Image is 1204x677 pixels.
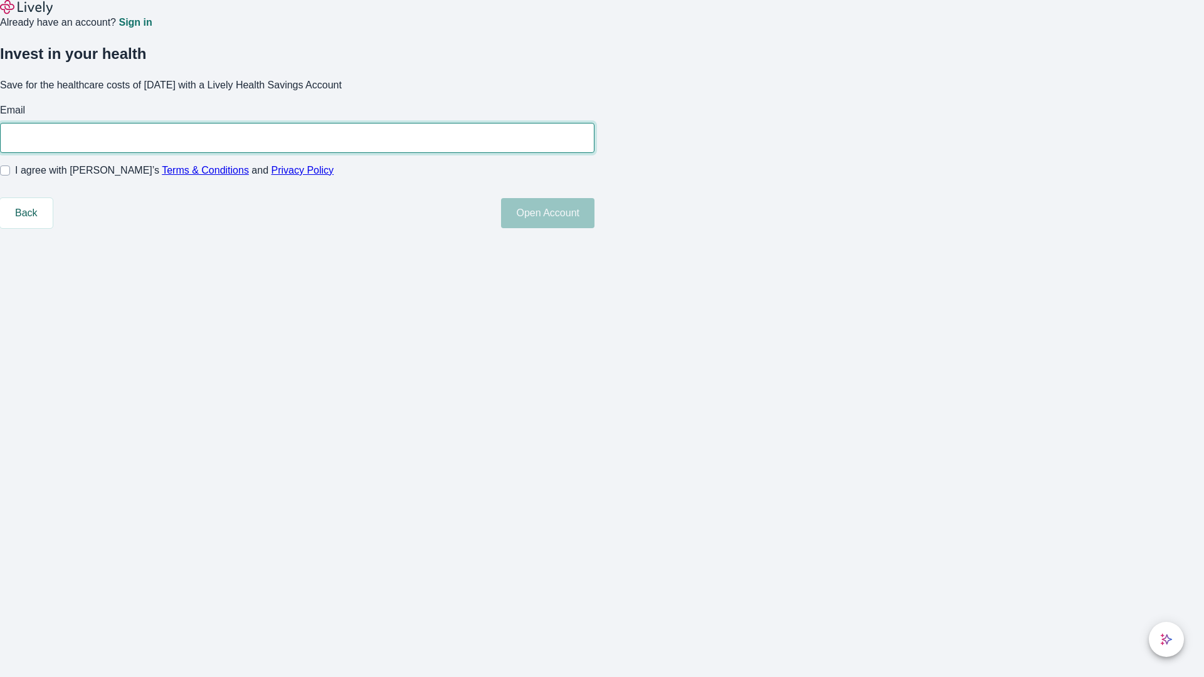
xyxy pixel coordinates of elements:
span: I agree with [PERSON_NAME]’s and [15,163,334,178]
a: Sign in [119,18,152,28]
a: Terms & Conditions [162,165,249,176]
a: Privacy Policy [272,165,334,176]
button: chat [1149,622,1184,657]
svg: Lively AI Assistant [1160,633,1173,646]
